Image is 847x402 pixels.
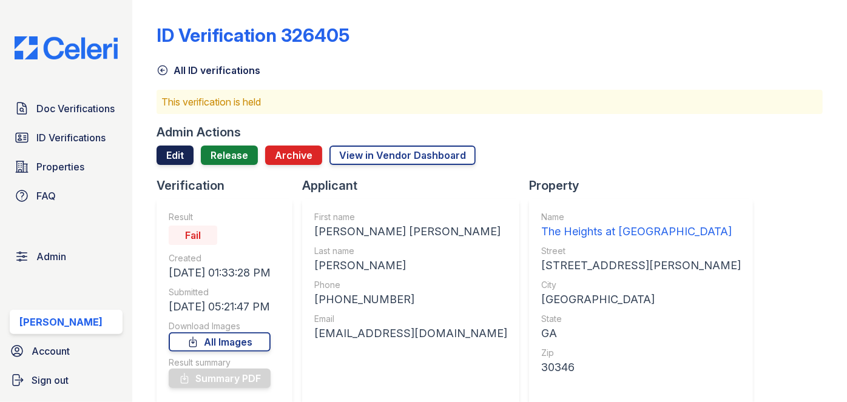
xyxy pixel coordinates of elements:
div: Submitted [169,286,271,298]
div: GA [541,325,741,342]
div: Phone [314,279,507,291]
div: [DATE] 01:33:28 PM [169,264,271,281]
span: Admin [36,249,66,264]
div: [PERSON_NAME] [PERSON_NAME] [314,223,507,240]
a: Release [201,146,258,165]
span: Account [32,344,70,358]
div: [PERSON_NAME] [314,257,507,274]
div: City [541,279,741,291]
a: Doc Verifications [10,96,123,121]
div: Download Images [169,320,271,332]
div: Admin Actions [157,124,241,141]
a: Edit [157,146,194,165]
a: ID Verifications [10,126,123,150]
a: FAQ [10,184,123,208]
button: Archive [265,146,322,165]
a: All Images [169,332,271,352]
div: Zip [541,347,741,359]
div: State [541,313,741,325]
a: All ID verifications [157,63,260,78]
span: FAQ [36,189,56,203]
img: CE_Logo_Blue-a8612792a0a2168367f1c8372b55b34899dd931a85d93a1a3d3e32e68fde9ad4.png [5,36,127,59]
div: Verification [157,177,302,194]
a: Sign out [5,368,127,392]
a: Account [5,339,127,363]
a: View in Vendor Dashboard [329,146,476,165]
div: Created [169,252,271,264]
a: Admin [10,244,123,269]
div: [STREET_ADDRESS][PERSON_NAME] [541,257,741,274]
div: Last name [314,245,507,257]
div: Email [314,313,507,325]
div: [PHONE_NUMBER] [314,291,507,308]
div: [DATE] 05:21:47 PM [169,298,271,315]
div: Result [169,211,271,223]
div: 30346 [541,359,741,376]
a: Name The Heights at [GEOGRAPHIC_DATA] [541,211,741,240]
span: Sign out [32,373,69,387]
div: ID Verification 326405 [157,24,349,46]
div: Applicant [302,177,529,194]
div: First name [314,211,507,223]
span: Doc Verifications [36,101,115,116]
div: Fail [169,226,217,245]
div: The Heights at [GEOGRAPHIC_DATA] [541,223,741,240]
a: Properties [10,155,123,179]
div: Street [541,245,741,257]
span: Properties [36,159,84,174]
span: ID Verifications [36,130,106,145]
div: [PERSON_NAME] [19,315,103,329]
div: Property [529,177,763,194]
div: Result summary [169,357,271,369]
div: [GEOGRAPHIC_DATA] [541,291,741,308]
div: [EMAIL_ADDRESS][DOMAIN_NAME] [314,325,507,342]
div: Name [541,211,741,223]
p: This verification is held [161,95,818,109]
